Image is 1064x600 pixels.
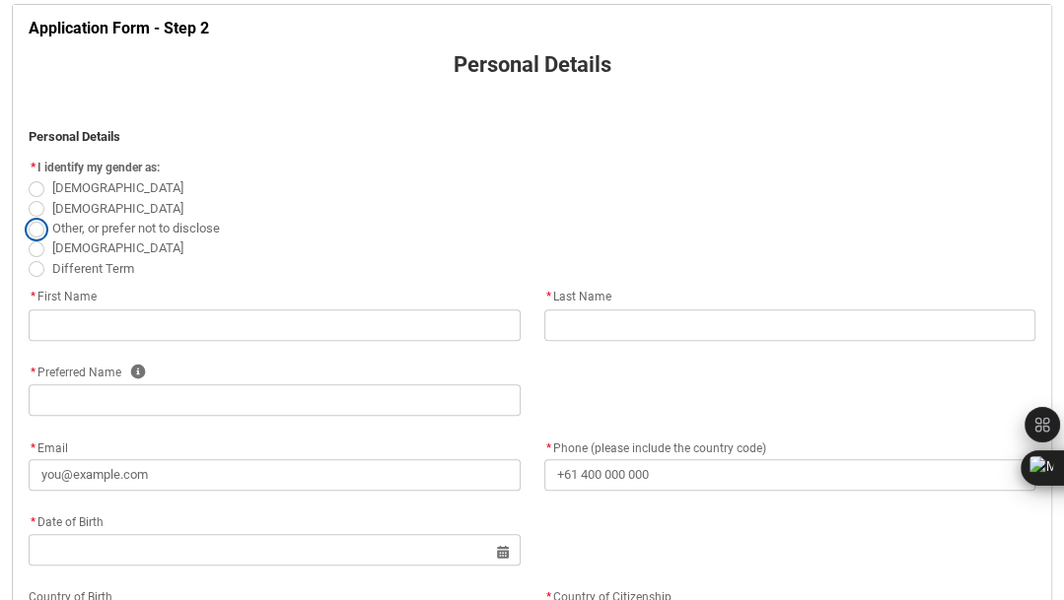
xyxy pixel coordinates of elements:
span: I identify my gender as: [37,161,160,174]
input: you@example.com [29,459,521,491]
abbr: required [31,161,35,174]
abbr: required [546,290,551,303]
strong: Personal Details [29,129,120,144]
strong: Personal Details [454,52,611,77]
span: Preferred Name [29,366,121,379]
span: Other, or prefer not to disclose [52,221,220,235]
input: +61 400 000 000 [544,459,1036,491]
span: Different Term [52,261,134,276]
abbr: required [546,441,551,455]
span: Last Name [544,290,611,303]
abbr: required [31,515,35,529]
abbr: required [31,441,35,455]
span: [DEMOGRAPHIC_DATA] [52,240,183,255]
span: Date of Birth [29,515,104,529]
span: First Name [29,290,97,303]
span: [DEMOGRAPHIC_DATA] [52,201,183,216]
label: Phone (please include the country code) [544,435,774,457]
abbr: required [31,366,35,379]
span: [DEMOGRAPHIC_DATA] [52,180,183,195]
strong: Application Form - Step 2 [29,19,209,37]
label: Email [29,435,76,457]
abbr: required [31,290,35,303]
